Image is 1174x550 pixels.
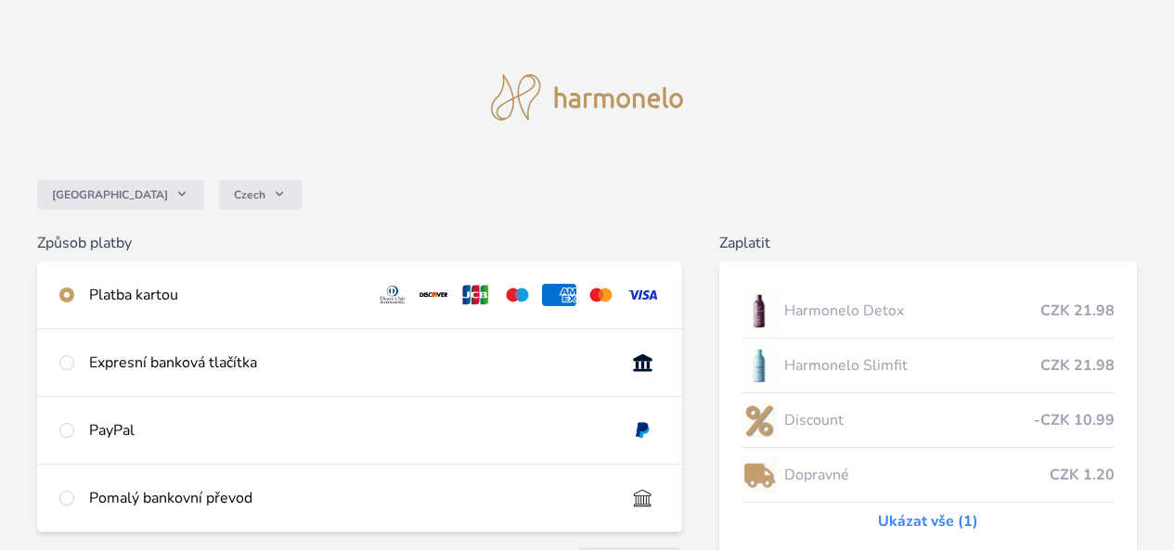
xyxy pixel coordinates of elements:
[584,284,618,306] img: mc.svg
[742,397,777,443] img: discount-lo.png
[417,284,451,306] img: discover.svg
[626,352,660,374] img: onlineBanking_CZ.svg
[626,284,660,306] img: visa.svg
[89,419,611,441] div: PayPal
[626,419,660,441] img: paypal.svg
[89,352,611,374] div: Expresní banková tlačítka
[500,284,535,306] img: maestro.svg
[784,464,1050,486] span: Dopravné
[89,284,361,306] div: Platba kartou
[878,510,978,532] a: Ukázat vše (1)
[219,180,302,210] button: Czech
[742,288,777,334] img: DETOX_se_stinem_x-lo.jpg
[784,354,1040,377] span: Harmonelo Slimfit
[1040,354,1115,377] span: CZK 21.98
[234,187,265,202] span: Czech
[1050,464,1115,486] span: CZK 1.20
[376,284,410,306] img: diners.svg
[52,187,168,202] span: [GEOGRAPHIC_DATA]
[89,487,611,509] div: Pomalý bankovní převod
[784,409,1034,431] span: Discount
[37,180,204,210] button: [GEOGRAPHIC_DATA]
[37,232,682,254] h6: Způsob platby
[784,300,1040,322] span: Harmonelo Detox
[626,487,660,509] img: bankTransfer_IBAN.svg
[542,284,576,306] img: amex.svg
[742,452,777,498] img: delivery-lo.png
[742,342,777,389] img: SLIMFIT_se_stinem_x-lo.jpg
[719,232,1137,254] h6: Zaplatit
[491,74,684,121] img: logo.svg
[458,284,493,306] img: jcb.svg
[1040,300,1115,322] span: CZK 21.98
[1034,409,1115,431] span: -CZK 10.99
